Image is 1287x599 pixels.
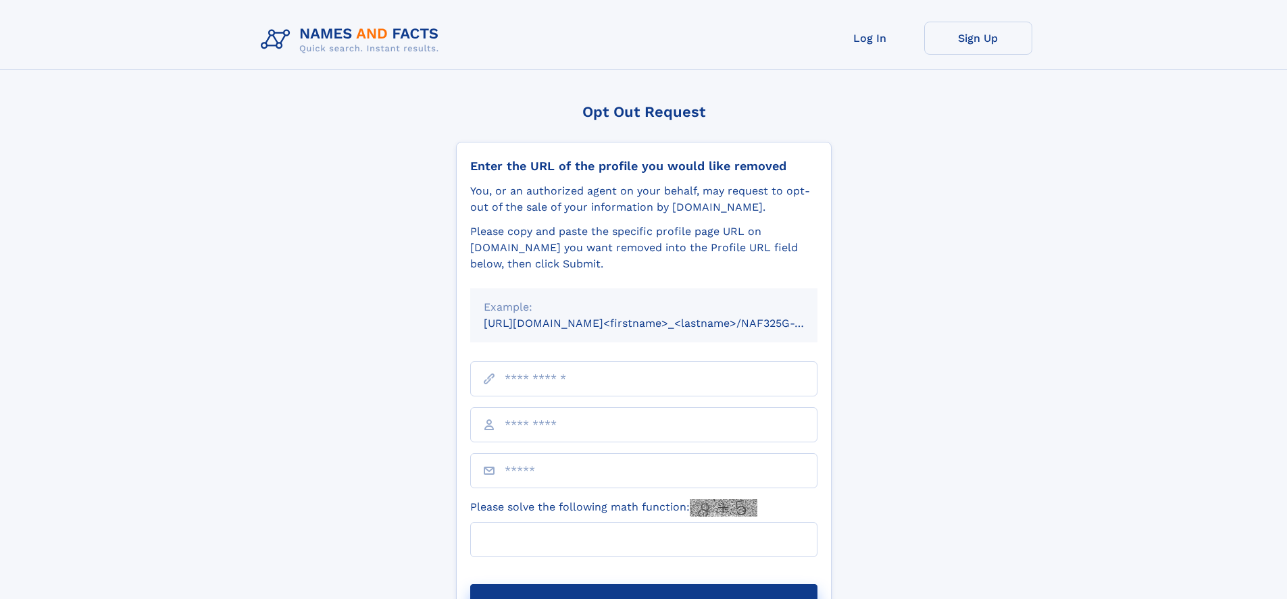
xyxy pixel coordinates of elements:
[470,224,817,272] div: Please copy and paste the specific profile page URL on [DOMAIN_NAME] you want removed into the Pr...
[456,103,832,120] div: Opt Out Request
[470,183,817,215] div: You, or an authorized agent on your behalf, may request to opt-out of the sale of your informatio...
[484,317,843,330] small: [URL][DOMAIN_NAME]<firstname>_<lastname>/NAF325G-xxxxxxxx
[470,499,757,517] label: Please solve the following math function:
[924,22,1032,55] a: Sign Up
[255,22,450,58] img: Logo Names and Facts
[470,159,817,174] div: Enter the URL of the profile you would like removed
[484,299,804,315] div: Example:
[816,22,924,55] a: Log In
